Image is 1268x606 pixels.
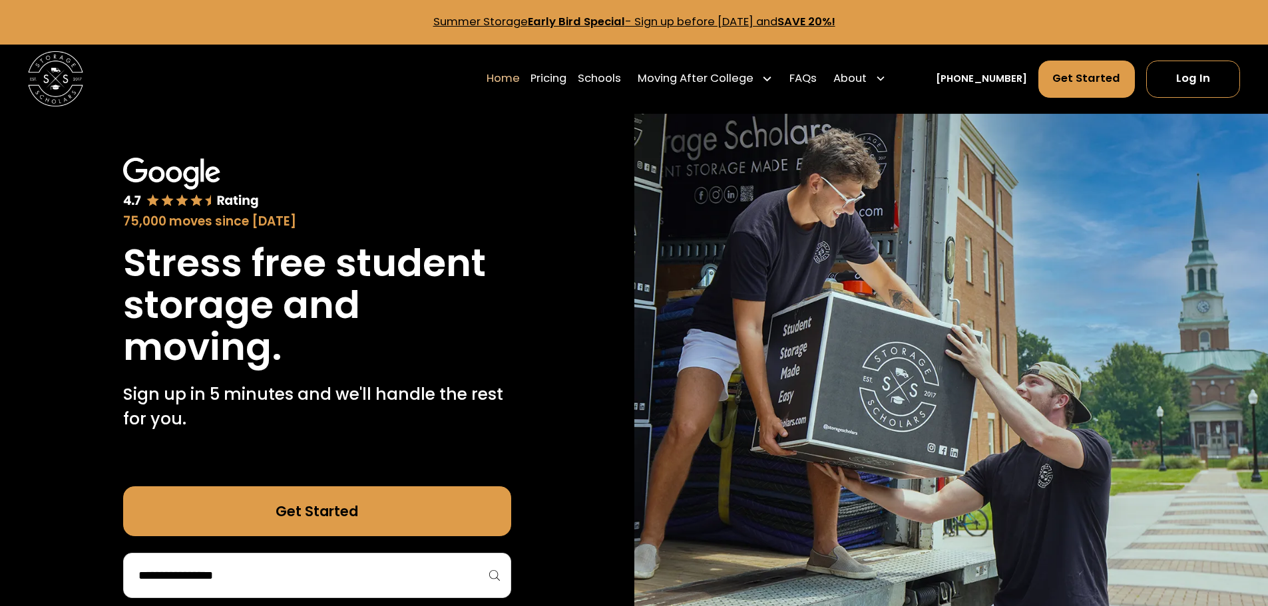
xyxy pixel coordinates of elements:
[789,59,817,98] a: FAQs
[123,158,259,210] img: Google 4.7 star rating
[123,486,511,536] a: Get Started
[433,14,835,29] a: Summer StorageEarly Bird Special- Sign up before [DATE] andSAVE 20%!
[528,14,625,29] strong: Early Bird Special
[530,59,566,98] a: Pricing
[123,212,511,231] div: 75,000 moves since [DATE]
[487,59,520,98] a: Home
[638,71,753,87] div: Moving After College
[632,59,779,98] div: Moving After College
[1038,61,1136,98] a: Get Started
[828,59,892,98] div: About
[28,51,83,106] img: Storage Scholars main logo
[28,51,83,106] a: home
[777,14,835,29] strong: SAVE 20%!
[578,59,621,98] a: Schools
[123,382,511,432] p: Sign up in 5 minutes and we'll handle the rest for you.
[1146,61,1240,98] a: Log In
[833,71,867,87] div: About
[936,72,1027,86] a: [PHONE_NUMBER]
[123,242,511,368] h1: Stress free student storage and moving.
